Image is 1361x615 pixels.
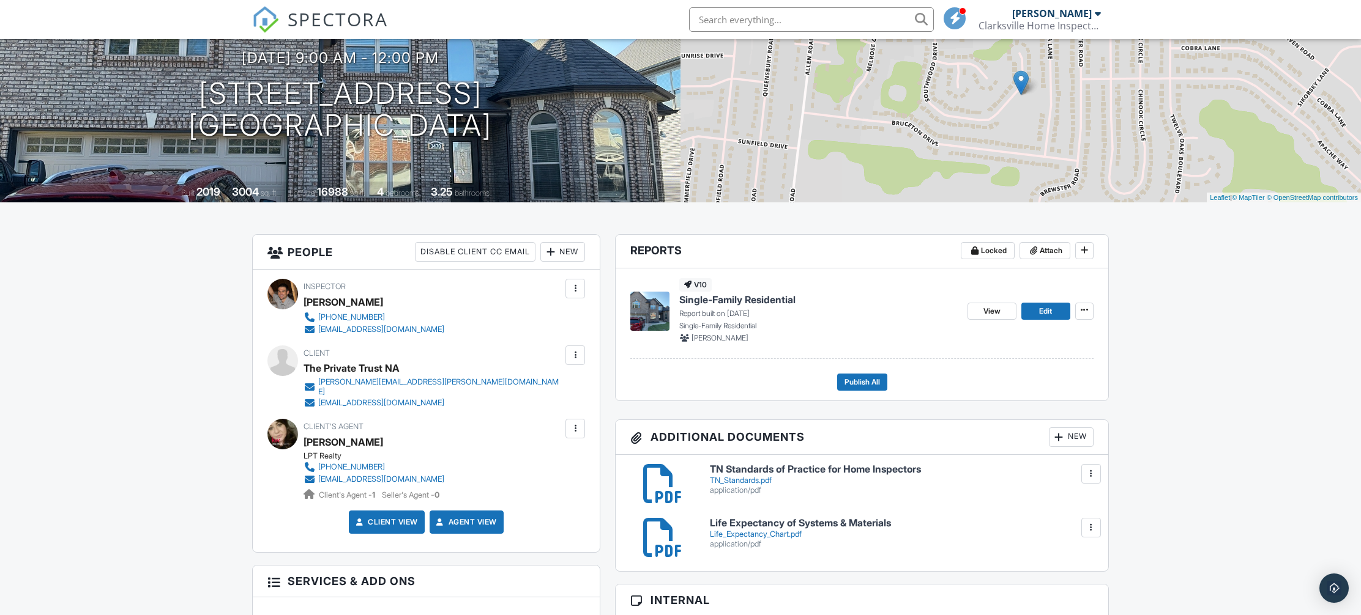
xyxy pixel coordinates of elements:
a: © OpenStreetMap contributors [1267,194,1358,201]
div: 4 [377,185,384,198]
a: [PHONE_NUMBER] [304,311,444,323]
div: New [1049,427,1094,447]
div: application/pdf [710,539,1094,549]
div: [EMAIL_ADDRESS][DOMAIN_NAME] [318,474,444,484]
div: Clarksville Home Inspectors [979,20,1101,32]
div: [EMAIL_ADDRESS][DOMAIN_NAME] [318,398,444,408]
span: Lot Size [289,188,315,197]
span: sq. ft. [261,188,278,197]
h3: [DATE] 9:00 am - 12:00 pm [242,50,439,66]
a: [PHONE_NUMBER] [304,461,444,473]
a: [EMAIL_ADDRESS][DOMAIN_NAME] [304,397,562,409]
span: Built [181,188,195,197]
span: Client's Agent - [319,490,377,499]
span: Seller's Agent - [382,490,439,499]
strong: 0 [434,490,439,499]
div: New [540,242,585,262]
a: TN Standards of Practice for Home Inspectors TN_Standards.pdf application/pdf [710,464,1094,495]
div: [PERSON_NAME][EMAIL_ADDRESS][PERSON_NAME][DOMAIN_NAME] [318,377,562,397]
a: [PERSON_NAME][EMAIL_ADDRESS][PERSON_NAME][DOMAIN_NAME] [304,377,562,397]
h3: People [253,235,600,270]
div: 2019 [196,185,220,198]
a: Client View [353,516,418,528]
a: [EMAIL_ADDRESS][DOMAIN_NAME] [304,473,444,485]
span: SPECTORA [288,6,388,32]
h6: TN Standards of Practice for Home Inspectors [710,464,1094,475]
span: sq.ft. [350,188,365,197]
span: Inspector [304,282,346,291]
a: [EMAIL_ADDRESS][DOMAIN_NAME] [304,323,444,336]
h3: Services & Add ons [253,565,600,597]
div: [PHONE_NUMBER] [318,462,385,472]
a: Agent View [434,516,497,528]
div: [PHONE_NUMBER] [318,312,385,322]
a: SPECTORA [252,17,388,42]
span: bedrooms [386,188,419,197]
strong: 1 [372,490,375,499]
div: TN_Standards.pdf [710,476,1094,485]
span: bathrooms [455,188,490,197]
h3: Additional Documents [616,420,1108,455]
div: [EMAIL_ADDRESS][DOMAIN_NAME] [318,325,444,334]
div: 3004 [232,185,259,198]
div: [PERSON_NAME] [1012,7,1092,20]
a: © MapTiler [1232,194,1265,201]
a: Life Expectancy of Systems & Materials Life_Expectancy_Chart.pdf application/pdf [710,518,1094,549]
div: Life_Expectancy_Chart.pdf [710,529,1094,539]
div: Disable Client CC Email [415,242,535,262]
div: The Private Trust NA [304,359,400,377]
div: [PERSON_NAME] [304,293,383,311]
a: Leaflet [1210,194,1230,201]
span: Client [304,348,330,358]
div: application/pdf [710,485,1094,495]
a: [PERSON_NAME] [304,433,383,451]
div: Open Intercom Messenger [1319,573,1349,603]
div: 3.25 [431,185,453,198]
img: The Best Home Inspection Software - Spectora [252,6,279,33]
div: 16988 [317,185,348,198]
h6: Life Expectancy of Systems & Materials [710,518,1094,529]
span: Client's Agent [304,422,364,431]
h1: [STREET_ADDRESS] [GEOGRAPHIC_DATA] [188,78,492,142]
div: | [1207,193,1361,203]
div: LPT Realty [304,451,454,461]
input: Search everything... [689,7,934,32]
